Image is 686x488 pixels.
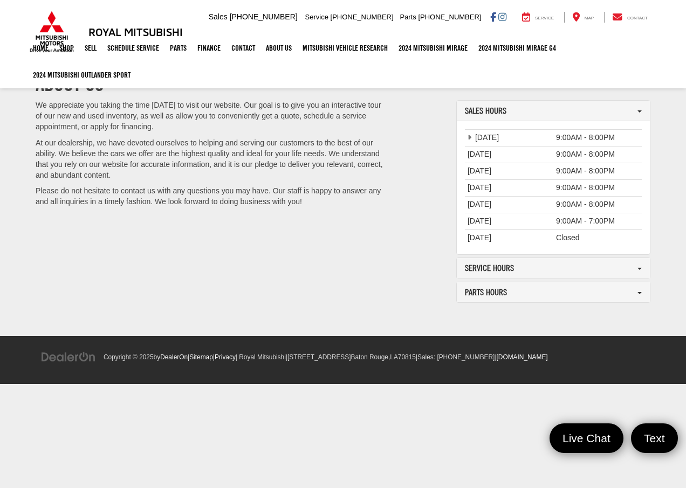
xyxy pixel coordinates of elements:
[465,106,642,116] a: Sales Hours
[498,12,506,21] a: Instagram: Click to visit our Instagram page
[465,147,553,163] td: [DATE]
[465,230,553,246] td: [DATE]
[465,263,642,273] a: Service Hours
[28,11,76,53] img: Mitsubishi
[604,12,656,23] a: Contact
[416,353,495,361] span: |
[36,186,387,207] p: Please do not hesitate to contact us with any questions you may have. Our staff is happy to answe...
[189,353,213,361] a: Sitemap
[215,353,236,361] a: Privacy
[297,34,393,61] a: Mitsubishi Vehicle Research
[236,353,286,361] span: | Royal Mitsubishi
[260,34,297,61] a: About Us
[553,147,642,163] td: 9:00AM - 8:00PM
[79,34,102,61] a: Sell
[351,353,390,361] span: Baton Rouge,
[553,197,642,213] td: 9:00AM - 8:00PM
[553,130,642,147] td: 9:00AM - 8:00PM
[631,423,678,453] a: Text
[398,353,416,361] span: 70815
[418,13,481,21] span: [PHONE_NUMBER]
[417,353,435,361] span: Sales:
[465,130,553,147] td: [DATE]
[188,353,213,361] span: |
[557,431,616,445] span: Live Chat
[192,34,226,61] a: Finance
[585,16,594,20] span: Map
[213,353,236,361] span: |
[465,288,642,297] a: Parts Hours
[36,73,650,95] h1: About Us
[104,353,154,361] span: Copyright © 2025
[553,230,642,246] td: Closed
[465,163,553,180] td: [DATE]
[400,13,416,21] span: Parts
[28,34,54,61] a: Home
[465,197,553,213] td: [DATE]
[390,353,398,361] span: LA
[473,34,561,61] a: 2024 Mitsubishi Mirage G4
[553,213,642,230] td: 9:00AM - 7:00PM
[564,12,602,23] a: Map
[164,34,192,61] a: Parts: Opens in a new tab
[465,180,553,197] td: [DATE]
[230,12,298,21] span: [PHONE_NUMBER]
[497,353,548,361] a: [DOMAIN_NAME]
[305,13,328,21] span: Service
[437,353,495,361] span: [PHONE_NUMBER]
[393,34,473,61] a: 2024 Mitsubishi Mirage
[627,16,648,20] span: Contact
[465,213,553,230] td: [DATE]
[553,180,642,197] td: 9:00AM - 8:00PM
[160,353,188,361] a: DealerOn Home Page
[287,353,351,361] span: [STREET_ADDRESS]
[331,13,394,21] span: [PHONE_NUMBER]
[36,138,387,181] p: At our dealership, we have devoted ourselves to helping and serving our customers to the best of ...
[490,12,496,21] a: Facebook: Click to visit our Facebook page
[495,353,547,361] span: |
[226,34,260,61] a: Contact
[514,12,562,23] a: Service
[54,34,79,61] a: Shop
[535,16,554,20] span: Service
[41,352,96,361] a: DealerOn
[41,351,96,363] img: DealerOn
[36,100,387,133] p: We appreciate you taking the time [DATE] to visit our website. Our goal is to give you an interac...
[88,26,183,38] h3: Royal Mitsubishi
[209,12,228,21] span: Sales
[639,431,670,445] span: Text
[28,61,136,88] a: 2024 Mitsubishi Outlander SPORT
[154,353,188,361] span: by
[550,423,623,453] a: Live Chat
[286,353,416,361] span: |
[102,34,164,61] a: Schedule Service: Opens in a new tab
[553,163,642,180] td: 9:00AM - 8:00PM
